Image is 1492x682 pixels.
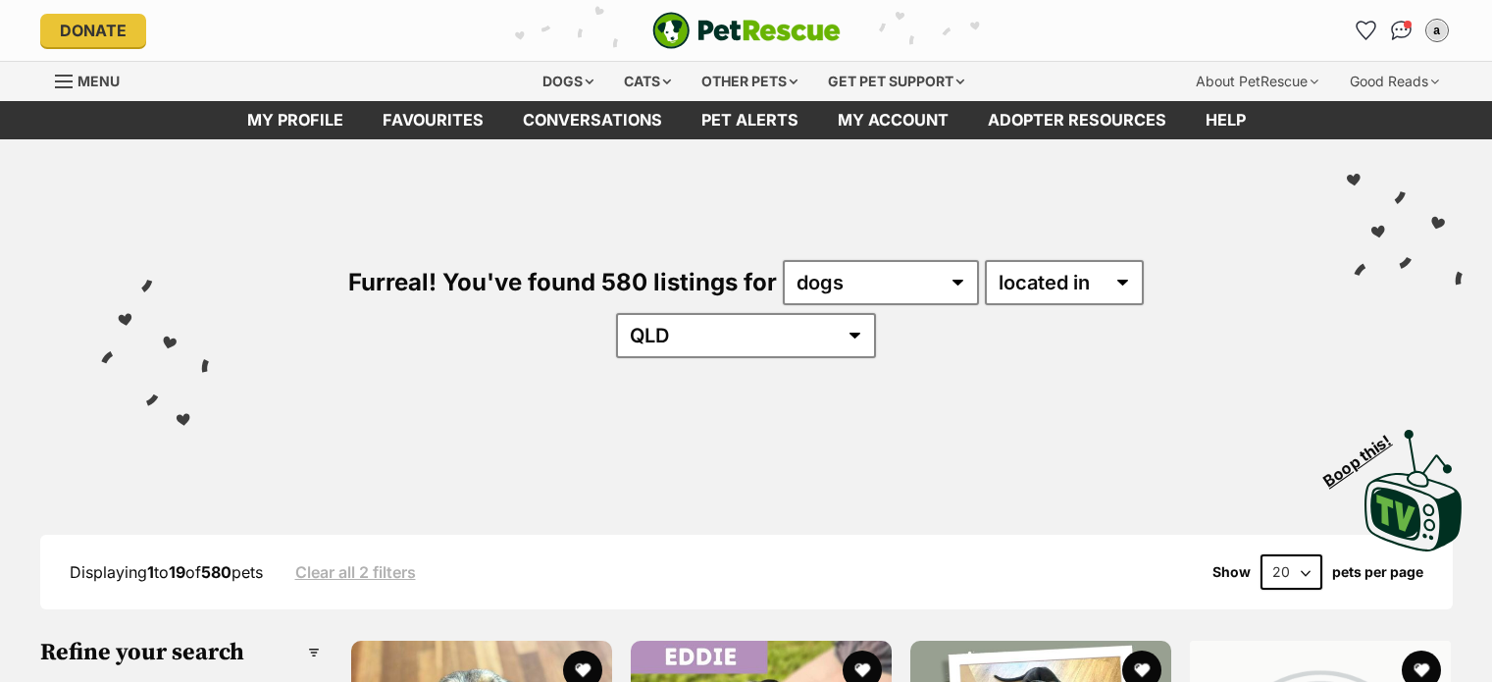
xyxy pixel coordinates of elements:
[968,101,1186,139] a: Adopter resources
[818,101,968,139] a: My account
[1212,564,1251,580] span: Show
[228,101,363,139] a: My profile
[40,14,146,47] a: Donate
[652,12,841,49] a: PetRescue
[169,562,185,582] strong: 19
[1320,419,1411,490] span: Boop this!
[610,62,685,101] div: Cats
[70,562,263,582] span: Displaying to of pets
[1332,564,1423,580] label: pets per page
[652,12,841,49] img: logo-e224e6f780fb5917bec1dbf3a21bbac754714ae5b6737aabdf751b685950b380.svg
[40,639,320,666] h3: Refine your search
[814,62,978,101] div: Get pet support
[503,101,682,139] a: conversations
[688,62,811,101] div: Other pets
[1336,62,1453,101] div: Good Reads
[1427,21,1447,40] div: a
[1364,412,1463,555] a: Boop this!
[55,62,133,97] a: Menu
[201,562,232,582] strong: 580
[1186,101,1265,139] a: Help
[77,73,120,89] span: Menu
[1351,15,1453,46] ul: Account quick links
[1386,15,1417,46] a: Conversations
[1364,430,1463,551] img: PetRescue TV logo
[295,563,416,581] a: Clear all 2 filters
[682,101,818,139] a: Pet alerts
[1421,15,1453,46] button: My account
[1391,21,1412,40] img: chat-41dd97257d64d25036548639549fe6c8038ab92f7586957e7f3b1b290dea8141.svg
[529,62,607,101] div: Dogs
[147,562,154,582] strong: 1
[348,268,777,296] span: Furreal! You've found 580 listings for
[363,101,503,139] a: Favourites
[1351,15,1382,46] a: Favourites
[1182,62,1332,101] div: About PetRescue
